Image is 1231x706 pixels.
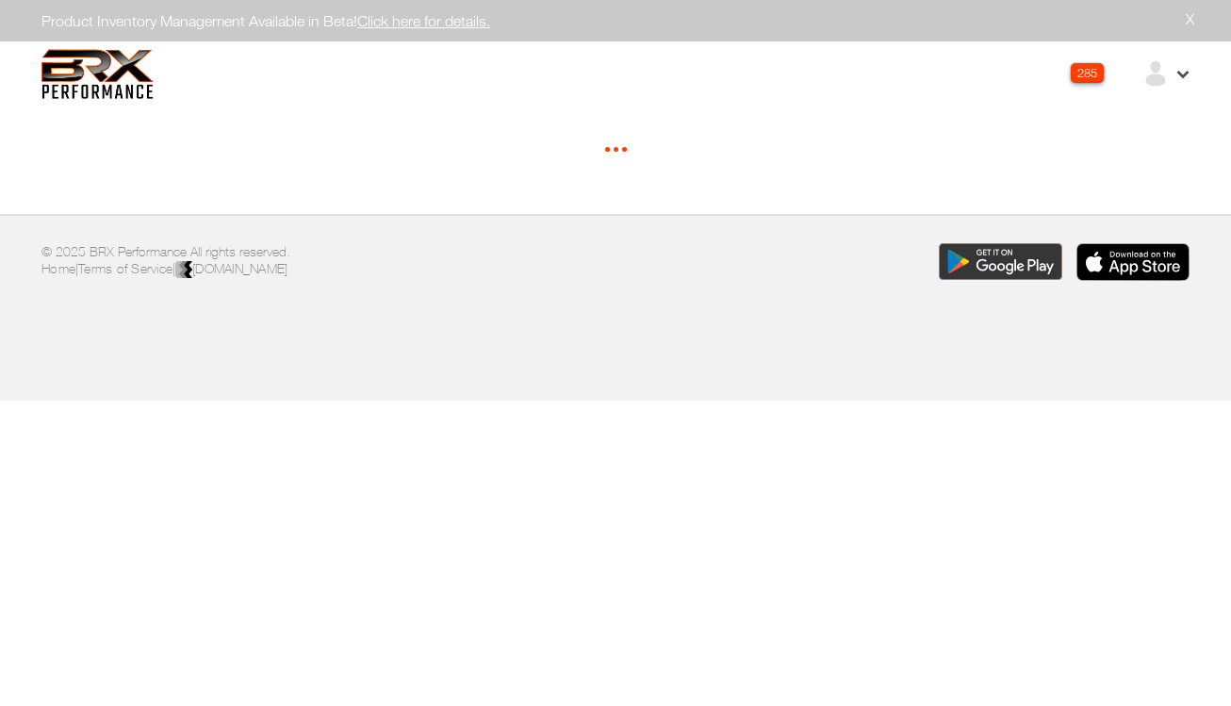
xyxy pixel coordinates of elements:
[1141,59,1170,88] img: ex-default-user.svg
[41,243,601,280] p: © 2025 BRX Performance All rights reserved. | |
[175,261,192,280] img: colorblack-fill
[357,12,490,29] a: Click here for details.
[1076,243,1190,281] img: Download the BRX Performance app for iOS
[41,261,75,276] a: Home
[1186,9,1194,28] a: X
[939,243,1063,281] img: Download the BRX Performance app for Google Play
[27,9,1204,32] div: Product Inventory Management Available in Beta!
[78,261,172,276] a: Terms of Service
[175,261,287,276] a: [DOMAIN_NAME]
[41,49,154,99] img: 6f7da32581c89ca25d665dc3aae533e4f14fe3ef_original.svg
[1071,63,1104,83] div: 285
